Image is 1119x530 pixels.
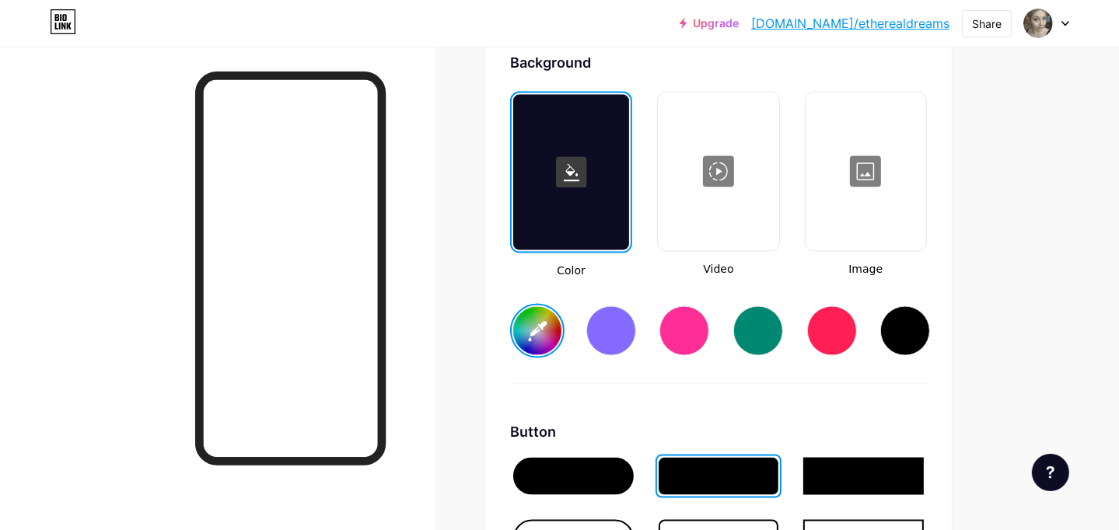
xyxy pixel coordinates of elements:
[751,14,949,33] a: [DOMAIN_NAME]/etherealdreams
[680,17,739,30] a: Upgrade
[1023,9,1053,38] img: Stephanie Bates
[657,261,779,277] span: Video
[805,261,927,277] span: Image
[510,263,632,279] span: Color
[510,421,927,442] div: Button
[510,52,927,73] div: Background
[972,16,1002,32] div: Share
